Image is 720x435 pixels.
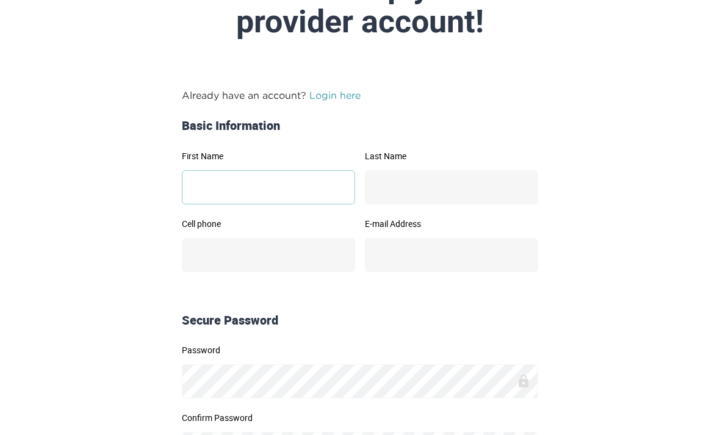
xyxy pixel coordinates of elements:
label: Cell phone [182,220,355,228]
label: Last Name [365,152,538,160]
a: Login here [309,90,361,101]
div: Basic Information [177,117,543,135]
label: E-mail Address [365,220,538,228]
label: First Name [182,152,355,160]
label: Password [182,346,538,354]
label: Confirm Password [182,414,538,422]
div: Secure Password [177,312,543,329]
p: Already have an account? [182,88,538,102]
